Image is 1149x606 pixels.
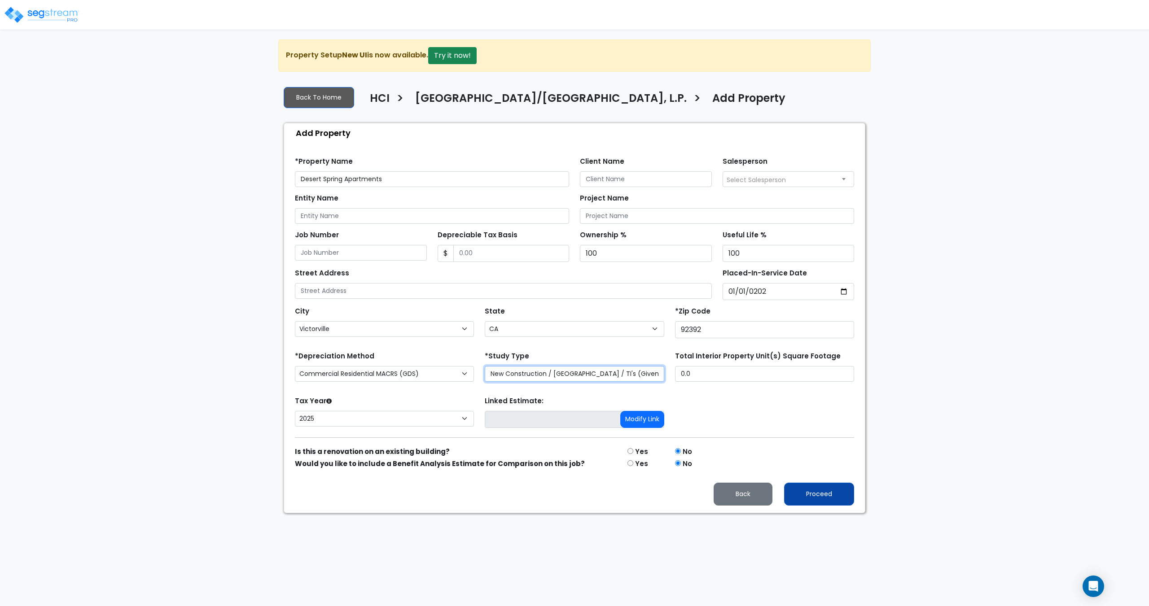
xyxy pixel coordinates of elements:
[580,245,712,262] input: Ownership %
[295,171,569,187] input: Property Name
[363,92,390,111] a: HCI
[635,447,648,457] label: Yes
[714,483,772,506] button: Back
[723,245,855,262] input: Useful Life %
[723,268,807,279] label: Placed-In-Service Date
[683,447,692,457] label: No
[675,366,854,382] input: total square foot
[1083,575,1104,597] div: Open Intercom Messenger
[580,171,712,187] input: Client Name
[712,92,785,107] h4: Add Property
[428,47,477,64] button: Try it now!
[408,92,687,111] a: [GEOGRAPHIC_DATA]/[GEOGRAPHIC_DATA], L.P.
[723,230,767,240] label: Useful Life %
[370,92,390,107] h4: HCI
[415,92,687,107] h4: [GEOGRAPHIC_DATA]/[GEOGRAPHIC_DATA], L.P.
[683,459,692,469] label: No
[727,175,786,184] span: Select Salesperson
[438,230,517,240] label: Depreciable Tax Basis
[295,245,427,261] input: Job Number
[675,306,710,317] label: *Zip Code
[675,321,854,338] input: Zip Code
[295,208,569,224] input: Entity Name
[693,91,701,109] h3: >
[485,351,529,362] label: *Study Type
[580,230,627,240] label: Ownership %
[635,459,648,469] label: Yes
[396,91,404,109] h3: >
[485,306,505,317] label: State
[295,447,450,456] strong: Is this a renovation on an existing building?
[706,92,785,111] a: Add Property
[295,230,339,240] label: Job Number
[284,87,354,108] a: Back To Home
[706,488,780,499] a: Back
[784,483,854,506] button: Proceed
[295,351,374,362] label: *Depreciation Method
[580,193,629,204] label: Project Name
[295,268,349,279] label: Street Address
[295,396,332,406] label: Tax Year
[4,6,80,24] img: logo_pro_r.png
[295,157,353,167] label: *Property Name
[620,411,664,428] button: Modify Link
[580,157,624,167] label: Client Name
[675,351,841,362] label: Total Interior Property Unit(s) Square Footage
[289,123,865,143] div: Add Property
[342,50,367,60] strong: New UI
[295,459,585,468] strong: Would you like to include a Benefit Analysis Estimate for Comparison on this job?
[453,245,570,262] input: 0.00
[295,283,712,299] input: Street Address
[580,208,854,224] input: Project Name
[723,157,767,167] label: Salesperson
[485,396,544,406] label: Linked Estimate:
[295,306,309,317] label: City
[295,193,338,204] label: Entity Name
[438,245,454,262] span: $
[278,39,871,72] div: Property Setup is now available.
